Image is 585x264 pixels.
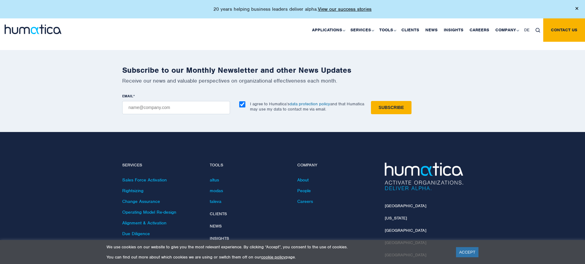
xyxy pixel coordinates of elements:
[456,247,478,257] a: ACCEPT
[250,101,364,112] p: I agree to Humatica’s and that Humatica may use my data to contact me via email.
[290,101,330,107] a: data protection policy
[318,6,372,12] a: View our success stories
[122,177,167,183] a: Sales Force Activation
[122,231,150,236] a: Due Diligence
[376,18,398,42] a: Tools
[210,236,229,241] a: Insights
[122,163,201,168] h4: Services
[239,101,245,107] input: I agree to Humatica’sdata protection policyand that Humatica may use my data to contact me via em...
[297,163,376,168] h4: Company
[297,177,309,183] a: About
[122,101,230,114] input: name@company.com
[441,18,466,42] a: Insights
[492,18,521,42] a: Company
[210,211,227,216] a: Clients
[122,65,463,75] h2: Subscribe to our Monthly Newsletter and other News Updates
[385,203,426,208] a: [GEOGRAPHIC_DATA]
[398,18,422,42] a: Clients
[422,18,441,42] a: News
[122,188,143,193] a: Rightsizing
[543,18,585,42] a: Contact us
[122,77,463,84] p: Receive our news and valuable perspectives on organizational effectiveness each month.
[210,177,219,183] a: altus
[210,163,288,168] h4: Tools
[524,27,529,33] span: DE
[122,199,160,204] a: Change Assurance
[122,209,176,215] a: Operating Model Re-design
[347,18,376,42] a: Services
[371,101,411,114] input: Subscribe
[210,188,223,193] a: modas
[122,220,166,226] a: Alignment & Activation
[385,163,463,190] img: Humatica
[210,199,221,204] a: taleva
[297,199,313,204] a: Careers
[210,223,222,229] a: News
[5,25,61,34] img: logo
[521,18,532,42] a: DE
[297,188,311,193] a: People
[385,228,426,233] a: [GEOGRAPHIC_DATA]
[536,28,540,33] img: search_icon
[261,254,286,260] a: cookie policy
[107,244,448,250] p: We use cookies on our website to give you the most relevant experience. By clicking “Accept”, you...
[122,94,133,99] span: EMAIL
[213,6,372,12] p: 20 years helping business leaders deliver alpha.
[309,18,347,42] a: Applications
[107,254,448,260] p: You can find out more about which cookies we are using or switch them off on our page.
[385,215,407,221] a: [US_STATE]
[466,18,492,42] a: Careers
